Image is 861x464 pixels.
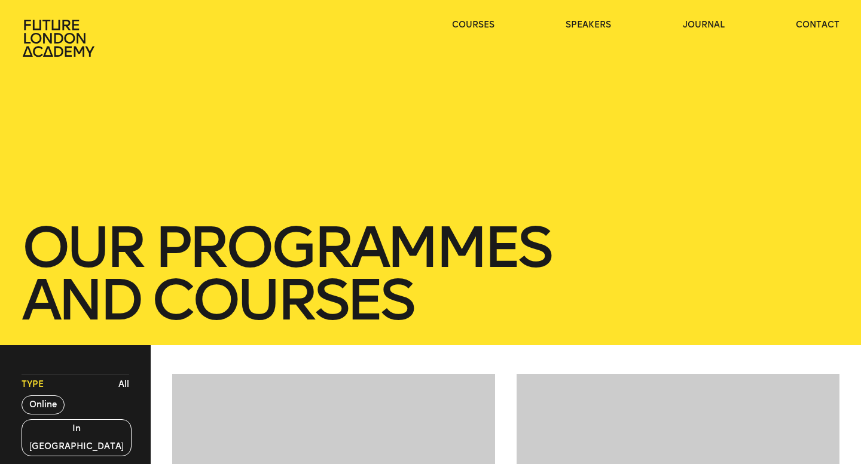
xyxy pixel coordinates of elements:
[796,19,839,31] a: contact
[22,379,44,391] span: Type
[22,419,132,456] button: In [GEOGRAPHIC_DATA]
[452,19,494,31] a: courses
[115,376,132,394] button: All
[566,19,611,31] a: speakers
[683,19,725,31] a: journal
[22,395,65,414] button: Online
[22,221,839,326] h1: our Programmes and courses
